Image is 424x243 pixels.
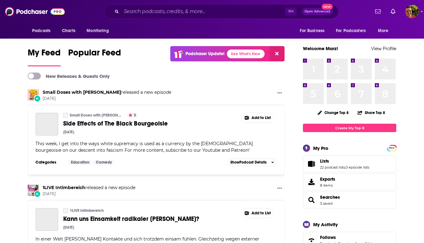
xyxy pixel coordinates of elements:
span: For Business [300,26,324,35]
img: 1LIVE Intimbereich [28,185,39,196]
span: [DATE] [43,191,135,197]
a: Side Effects of The Black Bourgeoisie [35,113,58,136]
a: 22 podcast lists [320,165,345,169]
a: 1LIVE Intimbereich [63,208,68,213]
span: 8 items [320,183,335,188]
button: ShowPodcast Details [228,159,277,166]
a: Small Doses with Amanda Seales [63,113,68,118]
a: Searches [305,196,318,204]
span: Open Advanced [304,10,330,13]
a: Lists [305,160,318,168]
span: Logged in as Marz [405,5,419,18]
span: Add to List [252,116,271,120]
h3: released a new episode [43,185,135,191]
span: New [322,4,333,10]
span: Lists [303,155,396,172]
a: Side Effects of The Black Bourgeoisie [63,120,214,127]
span: More [378,26,389,35]
a: Comedy [93,160,114,165]
span: Exports [305,178,318,186]
div: My Pro [313,145,328,151]
button: open menu [295,25,332,37]
a: Lists [320,158,369,164]
img: User Profile [405,5,419,18]
button: 5 [127,113,138,118]
a: See What's New [227,50,265,58]
a: Exports [303,174,396,190]
button: Show profile menu [405,5,419,18]
a: Create My Top 8 [303,124,396,132]
a: View Profile [371,45,396,51]
span: Add to List [252,211,271,216]
div: Search podcasts, credits, & more... [104,4,338,19]
button: Change Top 8 [314,109,352,117]
div: [DATE] [63,225,74,230]
button: Show More Button [242,113,274,122]
span: Searches [303,192,396,208]
button: Show More Button [275,185,285,193]
button: Open AdvancedNew [302,8,333,15]
button: Show More Button [275,89,285,97]
a: Show notifications dropdown [388,6,398,17]
span: Follows [320,235,336,240]
span: [DATE] [43,96,171,101]
button: open menu [28,25,59,37]
div: [DATE] [63,130,74,134]
h3: released a new episode [43,89,171,95]
a: Kann uns Einsamkeit radikaler machen? [35,208,58,231]
a: Charts [58,25,79,37]
button: open menu [332,25,375,37]
span: , [345,165,346,169]
img: Podchaser - Follow, Share and Rate Podcasts [5,6,65,17]
span: Podcasts [32,26,50,35]
a: 1LIVE Intimbereich [70,208,104,213]
span: Charts [62,26,75,35]
a: Follows [320,235,374,240]
button: open menu [374,25,396,37]
span: For Podcasters [336,26,366,35]
a: Popular Feed [68,47,121,66]
a: Welcome Marz! [303,45,338,51]
div: New Episode [34,190,41,197]
a: New Releases & Guests Only [28,73,110,79]
button: open menu [82,25,117,37]
h3: Categories [35,160,64,165]
span: Lists [320,158,329,164]
a: My Feed [28,47,61,66]
div: My Activity [313,222,338,227]
span: Popular Feed [68,47,121,62]
a: Show notifications dropdown [373,6,383,17]
span: Exports [320,176,335,182]
span: My Feed [28,47,61,62]
span: This week, I get into the ways white supremacy is used as a currency by the [DEMOGRAPHIC_DATA] bo... [35,141,253,153]
a: 3 saved [320,201,332,206]
a: Small Doses with [PERSON_NAME] [70,113,121,118]
a: Searches [320,194,340,200]
p: Podchaser Update! [186,51,224,56]
input: Search podcasts, credits, & more... [121,7,285,17]
a: 0 episode lists [346,165,369,169]
span: Monitoring [87,26,109,35]
span: Show Podcast Details [230,160,266,164]
span: Kann uns Einsamkeit radikaler [PERSON_NAME]? [63,215,199,223]
img: Small Doses with Amanda Seales [28,89,39,101]
a: PRO [388,145,395,150]
button: Share Top 8 [357,107,385,119]
a: Education [68,160,92,165]
div: New Episode [34,95,41,102]
span: ⌘ K [285,7,297,16]
button: Show More Button [242,208,274,218]
a: Kann uns Einsamkeit radikaler [PERSON_NAME]? [63,215,214,223]
a: Small Doses with Amanda Seales [43,89,121,95]
span: Side Effects of The Black Bourgeoisie [63,120,168,127]
span: PRO [388,146,395,150]
a: 1LIVE Intimbereich [43,185,85,190]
